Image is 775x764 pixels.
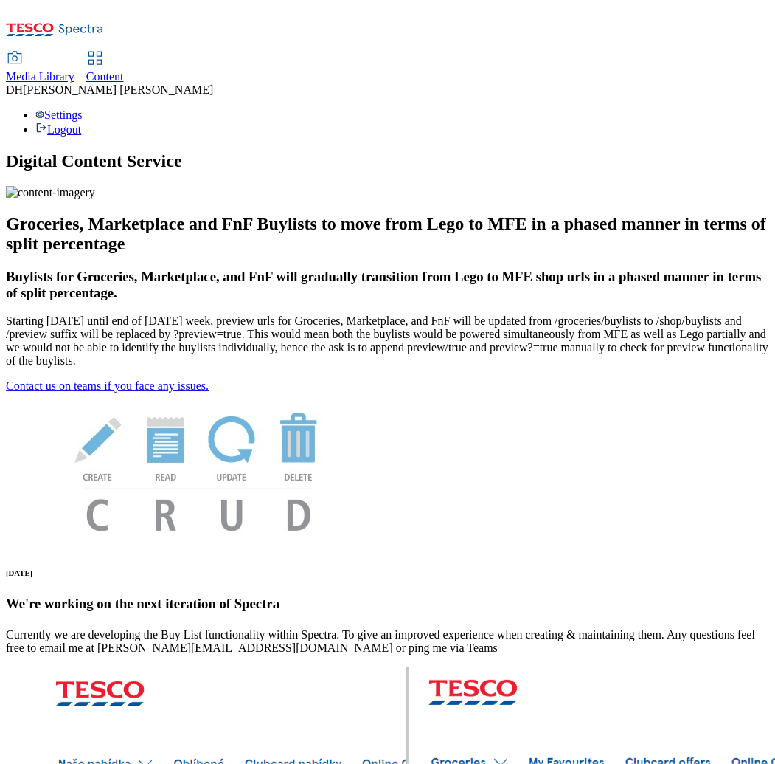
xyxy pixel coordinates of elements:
p: Starting [DATE] until end of [DATE] week, preview urls for Groceries, Marketplace, and FnF will b... [6,314,769,368]
h3: We're working on the next iteration of Spectra [6,596,769,612]
a: Contact us on teams if you face any issues. [6,379,209,392]
img: content-imagery [6,186,95,199]
a: Content [86,52,124,83]
h3: Buylists for Groceries, Marketplace, and FnF will gradually transition from Lego to MFE shop urls... [6,269,769,301]
a: Settings [35,109,83,121]
span: DH [6,83,23,96]
span: Media Library [6,70,74,83]
a: Logout [35,123,81,136]
h2: Groceries, Marketplace and FnF Buylists to move from Lego to MFE in a phased manner in terms of s... [6,214,769,254]
a: Media Library [6,52,74,83]
img: News Image [6,393,389,547]
h6: [DATE] [6,568,769,577]
h1: Digital Content Service [6,151,769,171]
span: Content [86,70,124,83]
span: [PERSON_NAME] [PERSON_NAME] [23,83,213,96]
p: Currently we are developing the Buy List functionality within Spectra. To give an improved experi... [6,628,769,655]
